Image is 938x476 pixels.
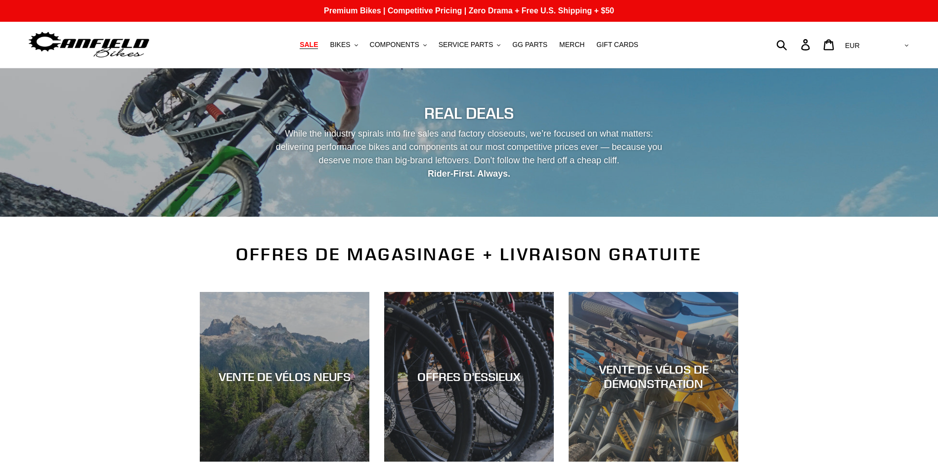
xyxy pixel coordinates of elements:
[434,38,505,51] button: SERVICE PARTS
[295,38,323,51] a: SALE
[276,129,663,179] font: While the industry spirals into fire sales and factory closeouts, we’re focused on what matters: ...
[200,104,739,123] h2: REAL DEALS
[384,370,554,384] div: OFFRES D’ESSIEUX
[554,38,589,51] a: MERCH
[507,38,552,51] a: GG PARTS
[330,41,350,49] span: BIKES
[27,29,151,60] img: Canfield Bikes
[569,362,738,391] div: VENTE DE VÉLOS DE DÉMONSTRATION
[569,292,738,462] a: VENTE DE VÉLOS DE DÉMONSTRATION
[200,244,739,265] h2: OFFRES DE MAGASINAGE + LIVRAISON GRATUITE
[559,41,584,49] span: MERCH
[782,34,807,55] input: Search
[365,38,432,51] button: COMPONENTS
[512,41,547,49] span: GG PARTS
[439,41,493,49] span: SERVICE PARTS
[325,38,362,51] button: BIKES
[384,292,554,462] a: OFFRES D’ESSIEUX
[370,41,419,49] span: COMPONENTS
[591,38,643,51] a: GIFT CARDS
[596,41,638,49] span: GIFT CARDS
[300,41,318,49] span: SALE
[200,370,369,384] div: VENTE DE VÉLOS NEUFS
[200,292,369,462] a: VENTE DE VÉLOS NEUFS
[428,169,510,179] strong: Rider-First. Always.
